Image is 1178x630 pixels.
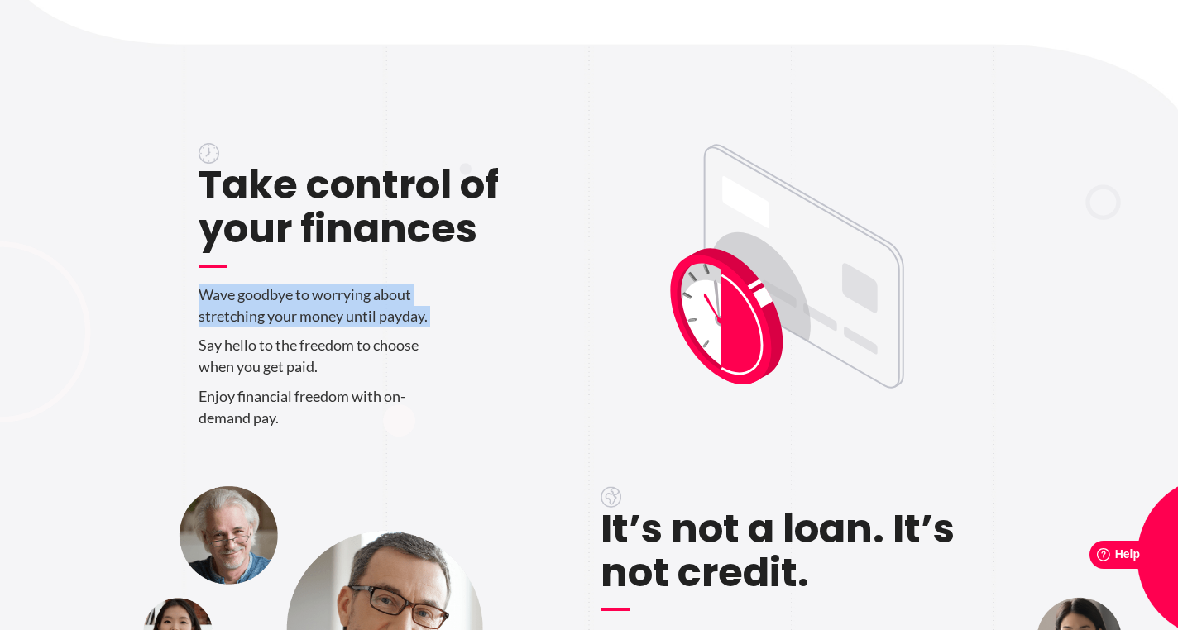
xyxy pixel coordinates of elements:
h2: It’s not a loan. It’s not credit. [601,508,979,612]
p: Say hello to the freedom to choose when you get paid. [199,335,577,377]
img: Peace of mind [199,143,219,164]
p: Enjoy financial freedom with on-demand pay. [199,386,577,428]
p: Wave goodbye to worrying about stretching your money until payday. [199,284,577,327]
h2: Take control of your finances [199,164,577,268]
img: No interest [601,486,621,508]
iframe: Help widget launcher [1031,534,1160,580]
